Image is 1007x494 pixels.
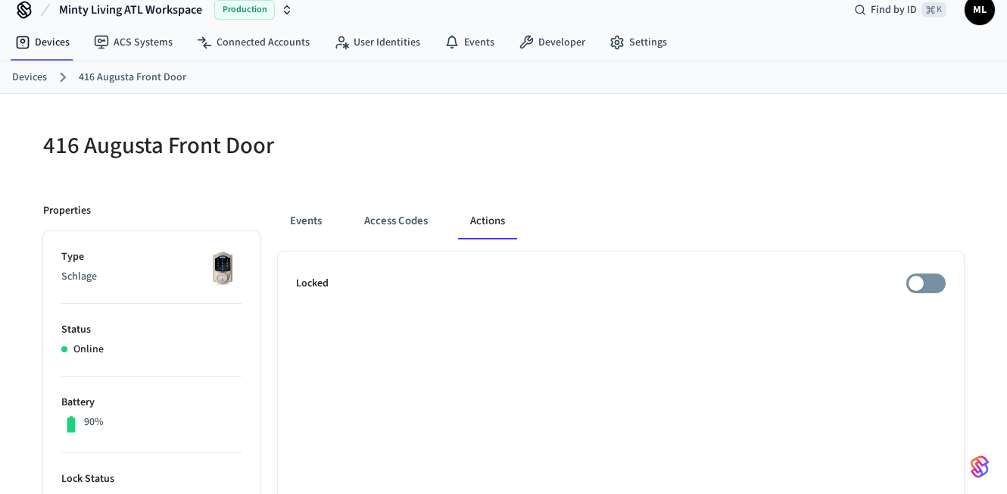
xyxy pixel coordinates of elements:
[3,29,82,56] a: Devices
[597,29,679,56] a: Settings
[971,455,989,479] img: SeamLogoGradient.69752ec5.svg
[61,322,242,338] p: Status
[278,203,964,239] div: ant example
[79,70,186,86] a: 416 Augusta Front Door
[352,203,440,239] button: Access Codes
[61,249,242,265] p: Type
[296,276,329,292] p: Locked
[458,203,517,239] button: Actions
[43,203,91,219] p: Properties
[61,395,242,411] p: Battery
[59,1,202,19] span: Minty Living ATL Workspace
[278,203,334,239] button: Events
[204,249,242,287] img: Schlage Sense Smart Deadbolt with Camelot Trim, Front
[61,471,242,487] p: Lock Status
[322,29,432,56] a: User Identities
[43,130,494,161] h5: 416 Augusta Front Door
[61,269,242,285] p: Schlage
[84,414,104,430] p: 90%
[73,342,104,358] p: Online
[921,2,946,17] span: ⌘ K
[507,29,597,56] a: Developer
[12,70,47,86] a: Devices
[871,2,917,17] span: Find by ID
[82,29,185,56] a: ACS Systems
[432,29,507,56] a: Events
[185,29,322,56] a: Connected Accounts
